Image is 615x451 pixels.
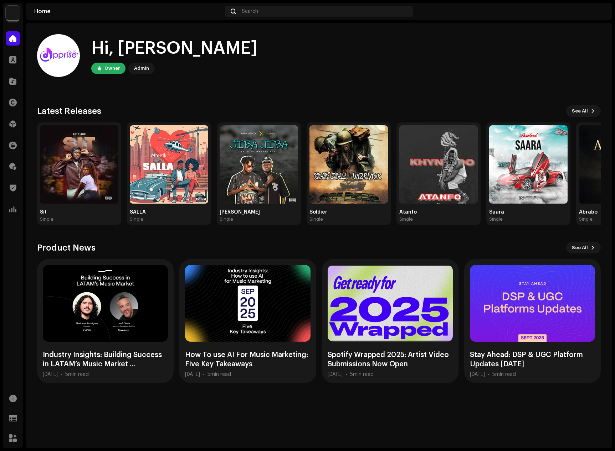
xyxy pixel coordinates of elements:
[489,125,568,204] img: 7e20d871-ea56-4640-939a-ac8e63755388
[353,372,374,377] span: min read
[399,216,413,222] div: Single
[130,209,208,215] div: SALLA
[185,350,310,369] div: How To use AI For Music Marketing: Five Key Takeaways
[61,372,62,377] div: •
[6,6,20,20] img: 1c16f3de-5afb-4452-805d-3f3454e20b1b
[328,350,453,369] div: Spotify Wrapped 2025: Artist Video Submissions Now Open
[242,9,258,14] span: Search
[309,209,388,215] div: Soldier
[210,372,231,377] span: min read
[579,216,593,222] div: Single
[328,372,343,377] div: [DATE]
[470,372,485,377] div: [DATE]
[34,9,222,14] div: Home
[130,216,143,222] div: Single
[350,372,374,377] div: 5
[592,6,604,17] img: 94355213-6620-4dec-931c-2264d4e76804
[134,64,149,73] div: Admin
[91,37,257,60] div: Hi, [PERSON_NAME]
[37,242,96,253] h3: Product News
[495,372,516,377] span: min read
[220,125,298,204] img: 57dc9ae7-7de2-4ec4-8f75-fa0406e072ac
[399,125,478,204] img: 6a156688-9343-4fe6-830a-0d3cfb8ff1f1
[572,104,588,118] span: See All
[68,372,89,377] span: min read
[309,125,388,204] img: 8bfd52f5-7108-4b26-b671-46154621da9b
[220,209,298,215] div: [PERSON_NAME]
[43,372,58,377] div: [DATE]
[566,242,601,253] button: See All
[470,350,595,369] div: Stay Ahead: DSP & UGC Platform Updates [DATE]
[488,372,490,377] div: •
[566,105,601,117] button: See All
[40,125,118,204] img: 8961b29c-4538-4a7b-b168-e2de1ad47d12
[399,209,478,215] div: Atanfo
[489,209,568,215] div: Saara
[309,216,323,222] div: Single
[345,372,347,377] div: •
[37,105,101,117] h3: Latest Releases
[40,209,118,215] div: Sit
[43,350,168,369] div: Industry Insights: Building Success in LATAM’s Music Market ...
[207,372,231,377] div: 5
[65,372,89,377] div: 5
[220,216,233,222] div: Single
[185,372,200,377] div: [DATE]
[203,372,205,377] div: •
[489,216,503,222] div: Single
[40,216,53,222] div: Single
[104,64,120,73] div: Owner
[130,125,208,204] img: fceb41f6-e52d-415d-a168-0db279bad135
[572,241,588,255] span: See All
[37,34,80,77] img: 94355213-6620-4dec-931c-2264d4e76804
[492,372,516,377] div: 5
